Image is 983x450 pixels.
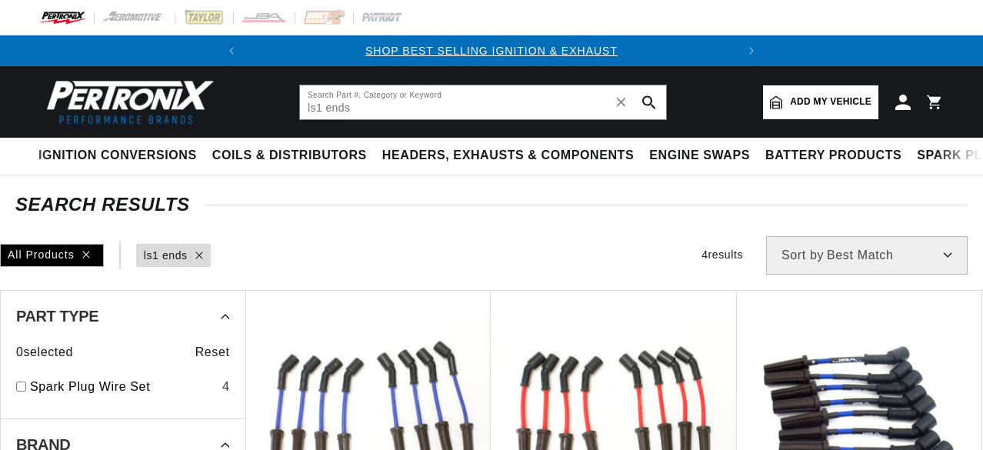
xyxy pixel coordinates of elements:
summary: Engine Swaps [641,138,758,174]
span: Battery Products [765,148,901,164]
button: Translation missing: en.sections.announcements.previous_announcement [216,35,247,66]
span: Headers, Exhausts & Components [382,148,634,164]
button: Translation missing: en.sections.announcements.next_announcement [736,35,767,66]
a: Spark Plug Wire Set [30,377,216,397]
span: Add my vehicle [790,95,871,109]
span: Ignition Conversions [38,148,197,164]
a: SHOP BEST SELLING IGNITION & EXHAUST [365,45,618,57]
button: search button [632,85,666,119]
select: Sort by [766,236,968,275]
summary: Battery Products [758,138,909,174]
span: Reset [195,342,230,362]
div: Announcement [247,42,736,59]
div: 4 [222,377,230,397]
span: Engine Swaps [649,148,750,164]
a: ls1 ends [144,247,188,264]
summary: Headers, Exhausts & Components [375,138,641,174]
a: Add my vehicle [763,85,878,119]
div: SEARCH RESULTS [15,197,968,212]
span: 0 selected [16,342,73,362]
summary: Ignition Conversions [38,138,205,174]
span: Sort by [781,249,824,262]
span: Part Type [16,308,98,324]
span: 4 results [701,248,743,261]
img: Pertronix [38,75,215,128]
span: Coils & Distributors [212,148,367,164]
div: 1 of 2 [247,42,736,59]
input: Search Part #, Category or Keyword [300,85,666,119]
summary: Coils & Distributors [205,138,375,174]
